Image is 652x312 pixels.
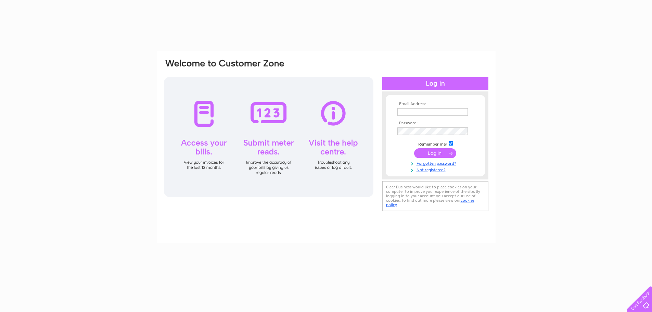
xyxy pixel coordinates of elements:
td: Remember me? [396,140,475,147]
div: Clear Business would like to place cookies on your computer to improve your experience of the sit... [382,181,488,211]
th: Password: [396,121,475,126]
a: Forgotten password? [397,160,475,166]
th: Email Address: [396,102,475,107]
a: cookies policy [386,198,474,207]
input: Submit [414,148,456,158]
a: Not registered? [397,166,475,173]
